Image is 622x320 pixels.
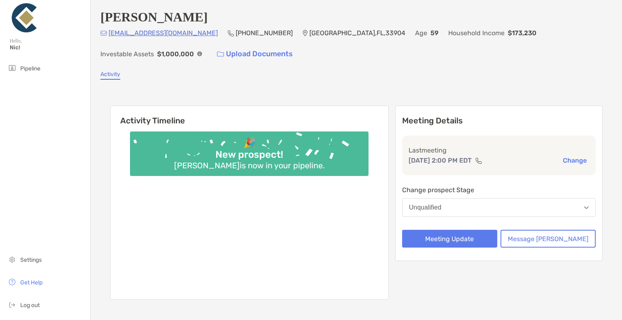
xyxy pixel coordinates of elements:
img: Location Icon [302,30,308,36]
span: Nic! [10,44,85,51]
p: Last meeting [409,145,589,155]
img: Open dropdown arrow [584,206,589,209]
a: Upload Documents [212,45,298,63]
button: Change [560,156,589,165]
span: Settings [20,256,42,263]
img: button icon [217,51,224,57]
img: Info Icon [197,51,202,56]
div: [PERSON_NAME] is now in your pipeline. [171,161,328,170]
p: [EMAIL_ADDRESS][DOMAIN_NAME] [109,28,218,38]
button: Meeting Update [402,230,497,248]
p: Change prospect Stage [402,185,596,195]
div: New prospect! [212,149,286,161]
img: logout icon [7,300,17,309]
img: Email Icon [100,31,107,36]
p: 59 [430,28,439,38]
h4: [PERSON_NAME] [100,10,208,25]
span: Get Help [20,279,43,286]
img: communication type [475,157,482,164]
p: [DATE] 2:00 PM EDT [409,155,472,165]
img: settings icon [7,254,17,264]
p: Meeting Details [402,116,596,126]
div: Unqualified [409,204,441,211]
div: 🎉 [240,137,259,149]
img: pipeline icon [7,63,17,73]
span: Log out [20,302,40,309]
p: $1,000,000 [157,49,194,59]
span: Pipeline [20,65,40,72]
p: [GEOGRAPHIC_DATA] , FL , 33904 [309,28,405,38]
a: Activity [100,71,120,80]
h6: Activity Timeline [111,106,388,125]
img: Phone Icon [228,30,234,36]
p: $173,230 [508,28,537,38]
img: Zoe Logo [10,3,39,32]
p: Investable Assets [100,49,154,59]
img: get-help icon [7,277,17,287]
button: Message [PERSON_NAME] [501,230,596,248]
p: Household Income [448,28,505,38]
button: Unqualified [402,198,596,217]
p: Age [415,28,427,38]
p: [PHONE_NUMBER] [236,28,293,38]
